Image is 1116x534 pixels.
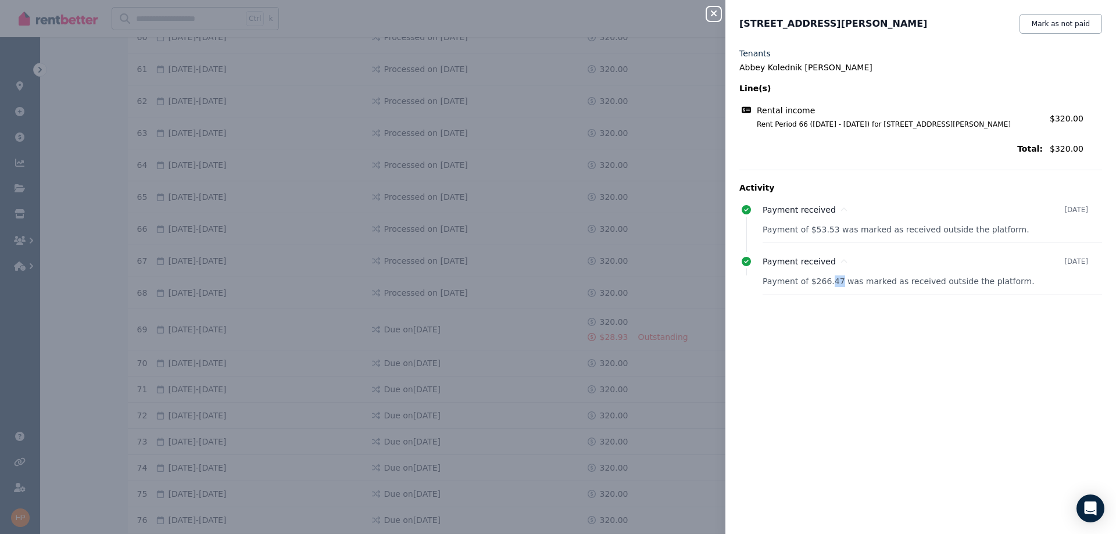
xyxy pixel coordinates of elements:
label: Tenants [739,48,771,59]
span: Total: [739,143,1043,155]
button: Mark as not paid [1020,14,1102,34]
span: Payment received [763,205,836,214]
time: [DATE] [1064,205,1088,214]
p: Payment of $266.47 was marked as received outside the platform. [763,275,1102,287]
p: Payment of $53.53 was marked as received outside the platform. [763,224,1102,235]
span: $320.00 [1050,143,1102,155]
span: Rental income [757,105,815,116]
p: Activity [739,182,1102,193]
span: [STREET_ADDRESS][PERSON_NAME] [739,17,927,31]
span: Line(s) [739,83,1043,94]
span: Payment received [763,257,836,266]
div: Open Intercom Messenger [1076,494,1104,522]
legend: Abbey Kolednik [PERSON_NAME] [739,62,1102,73]
time: [DATE] [1064,257,1088,266]
span: $320.00 [1050,114,1083,123]
span: Rent Period 66 ([DATE] - [DATE]) for [STREET_ADDRESS][PERSON_NAME] [743,120,1043,129]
